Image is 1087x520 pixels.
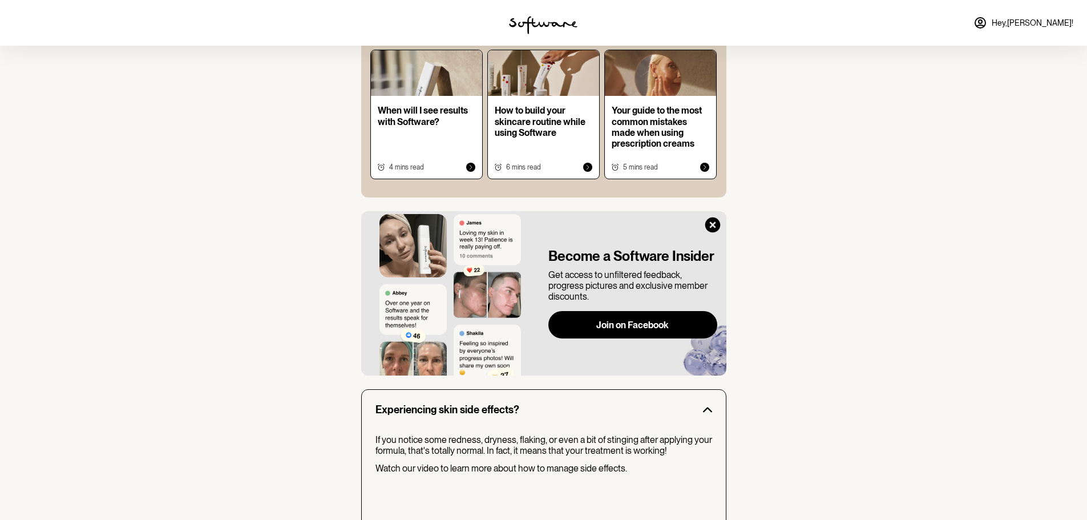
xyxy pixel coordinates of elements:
h4: Become a Software Insider [548,248,717,265]
p: How to build your skincare routine while using Software [495,105,592,138]
button: Experiencing skin side effects? [362,390,726,425]
img: software logo [509,16,577,34]
h3: Experiencing skin side effects? [375,404,519,416]
span: 4 mins read [389,163,424,171]
p: If you notice some redness, dryness, flaking, or even a bit of stinging after applying your formu... [375,434,712,456]
button: Join on Facebook [548,311,717,338]
a: Hey,[PERSON_NAME]! [967,9,1080,37]
p: Your guide to the most common mistakes made when using prescription creams [612,105,709,149]
span: 5 mins read [623,163,658,171]
p: Get access to unfiltered feedback, progress pictures and exclusive member discounts. [548,269,717,303]
p: When will I see results with Software? [378,105,475,127]
p: Watch our video to learn more about how to manage side effects. [375,463,712,474]
span: Join on Facebook [596,320,669,330]
span: 6 mins read [506,163,541,171]
span: Hey, [PERSON_NAME] ! [992,18,1073,28]
img: blue-blob-static.6fc92ad205deb0e481d5.png [672,316,763,408]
